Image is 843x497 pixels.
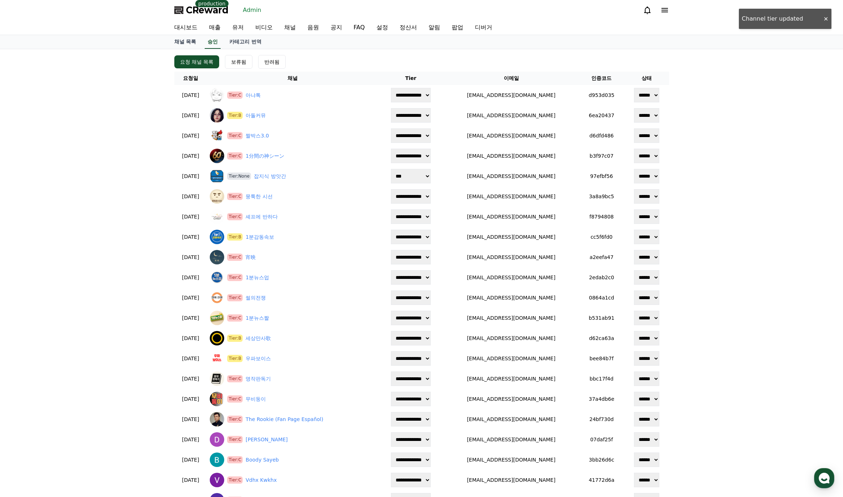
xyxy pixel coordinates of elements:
td: [EMAIL_ADDRESS][DOMAIN_NAME] [443,166,579,186]
a: 아돌커뮤 [246,112,266,119]
button: 보류됨 [225,55,252,69]
a: CReward [174,4,229,16]
td: 2edab2c0 [579,267,624,288]
img: 명작판독기 [210,371,224,386]
img: Vdhx Kwkhx [210,473,224,487]
td: d62ca63a [579,328,624,348]
td: [EMAIL_ADDRESS][DOMAIN_NAME] [443,267,579,288]
a: 무비둥이 [246,395,266,403]
a: 정산서 [394,20,423,35]
td: 0864a1cd [579,288,624,308]
span: Tier:C [227,375,243,382]
div: 요청 채널 목록 [180,58,214,65]
p: [DATE] [177,355,204,362]
a: 1分間の神シーン [246,152,284,160]
td: [EMAIL_ADDRESS][DOMAIN_NAME] [443,429,579,450]
td: [EMAIL_ADDRESS][DOMAIN_NAME] [443,247,579,267]
img: 세상만사歌 [210,331,224,345]
img: 무비둥이 [210,392,224,406]
p: [DATE] [177,335,204,342]
img: 아냐톡 [210,88,224,102]
p: [DATE] [177,152,204,160]
img: 1분뉴스짤 [210,311,224,325]
p: [DATE] [177,193,204,200]
span: Tier:C [227,294,243,301]
span: Tier:C [227,476,243,484]
img: 우파보이스 [210,351,224,366]
th: Tier [378,72,443,85]
a: 짤박스3.0 [246,132,269,140]
p: [DATE] [177,476,204,484]
a: [PERSON_NAME] [246,436,288,443]
td: [EMAIL_ADDRESS][DOMAIN_NAME] [443,409,579,429]
td: bbc17f4d [579,369,624,389]
img: 1분감동속보 [210,230,224,244]
p: [DATE] [177,132,204,140]
td: 97efbf56 [579,166,624,186]
img: David Alexandria [210,432,224,447]
td: [EMAIL_ADDRESS][DOMAIN_NAME] [443,369,579,389]
a: Boody Sayeb [246,456,279,464]
p: [DATE] [177,233,204,241]
img: 잡지식 방앗간 [210,169,224,183]
span: Tier:C [227,132,243,139]
p: [DATE] [177,274,204,281]
span: Tier:C [227,314,243,322]
a: 채널 목록 [169,35,202,49]
span: Tier:C [227,416,243,423]
img: Boody Sayeb [210,453,224,467]
td: [EMAIL_ADDRESS][DOMAIN_NAME] [443,207,579,227]
a: 1분뉴스업 [246,274,269,281]
td: 3a8a9bc5 [579,186,624,207]
td: [EMAIL_ADDRESS][DOMAIN_NAME] [443,389,579,409]
p: [DATE] [177,456,204,464]
img: 썰의전쟁 [210,290,224,305]
td: [EMAIL_ADDRESS][DOMAIN_NAME] [443,450,579,470]
td: 6ea20437 [579,105,624,126]
td: b531ab91 [579,308,624,328]
img: 아돌커뮤 [210,108,224,123]
button: 요청 채널 목록 [174,55,220,68]
p: [DATE] [177,92,204,99]
img: 1분뉴스업 [210,270,224,285]
img: The Rookie (Fan Page Español) [210,412,224,426]
span: Tier:C [227,274,243,281]
p: [DATE] [177,173,204,180]
td: [EMAIL_ADDRESS][DOMAIN_NAME] [443,85,579,105]
span: CReward [186,4,229,16]
span: Tier:C [227,92,243,99]
td: bee84b7f [579,348,624,369]
td: f8794808 [579,207,624,227]
td: a2eefa47 [579,247,624,267]
span: Tier:C [227,254,243,261]
div: 반려됨 [264,58,280,65]
a: 명작판독기 [246,375,271,383]
img: 1分間の神シーン [210,149,224,163]
p: [DATE] [177,294,204,302]
a: 세상만사歌 [246,335,271,342]
a: 매출 [203,20,226,35]
a: 공지 [325,20,348,35]
span: Tier:B [227,355,243,362]
td: [EMAIL_ADDRESS][DOMAIN_NAME] [443,470,579,490]
td: cc5f6fd0 [579,227,624,247]
a: 잡지식 방앗간 [254,173,286,180]
th: 인증코드 [579,72,624,85]
td: [EMAIL_ADDRESS][DOMAIN_NAME] [443,288,579,308]
a: 대시보드 [169,20,203,35]
td: [EMAIL_ADDRESS][DOMAIN_NAME] [443,186,579,207]
td: b3f97c07 [579,146,624,166]
td: [EMAIL_ADDRESS][DOMAIN_NAME] [443,348,579,369]
a: 宵映 [246,254,256,261]
span: Tier:C [227,395,243,403]
a: 1분감동속보 [246,233,274,241]
td: [EMAIL_ADDRESS][DOMAIN_NAME] [443,308,579,328]
span: Tier:B [227,233,243,241]
a: Vdhx Kwkhx [246,476,277,484]
th: 요청일 [174,72,207,85]
p: [DATE] [177,112,204,119]
td: 24bf730d [579,409,624,429]
a: 음원 [302,20,325,35]
td: d953d035 [579,85,624,105]
img: 셰프에 반하다 [210,209,224,224]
